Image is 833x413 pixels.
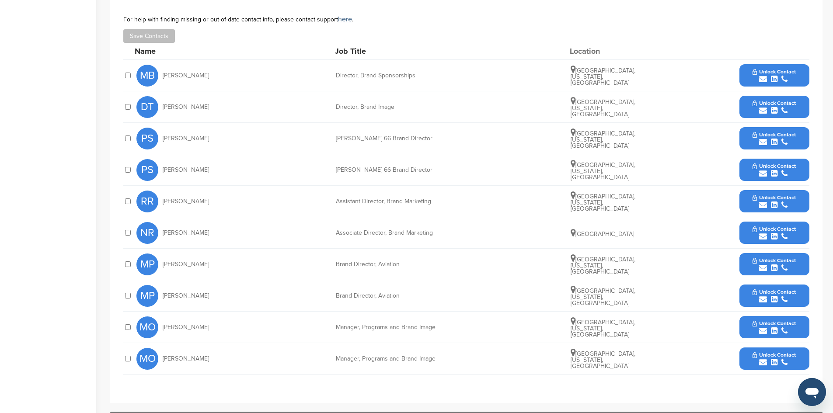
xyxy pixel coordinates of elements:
[336,261,467,267] div: Brand Director, Aviation
[336,135,467,142] div: [PERSON_NAME] 66 Brand Director
[753,226,796,232] span: Unlock Contact
[336,324,467,330] div: Manager, Programs and Brand Image
[336,104,467,110] div: Director, Brand Image
[753,320,796,326] span: Unlock Contact
[163,230,209,236] span: [PERSON_NAME]
[163,104,209,110] span: [PERSON_NAME]
[136,159,158,181] span: PS
[571,130,635,149] span: [GEOGRAPHIC_DATA], [US_STATE], [GEOGRAPHIC_DATA]
[742,62,806,89] button: Unlock Contact
[336,230,467,236] div: Associate Director, Brand Marketing
[136,191,158,212] span: RR
[742,314,806,340] button: Unlock Contact
[753,289,796,295] span: Unlock Contact
[136,96,158,118] span: DT
[571,98,635,118] span: [GEOGRAPHIC_DATA], [US_STATE], [GEOGRAPHIC_DATA]
[571,230,634,238] span: [GEOGRAPHIC_DATA]
[742,283,806,309] button: Unlock Contact
[336,73,467,79] div: Director, Brand Sponsorships
[742,94,806,120] button: Unlock Contact
[135,47,231,55] div: Name
[798,378,826,406] iframe: Button to launch messaging window
[742,251,806,278] button: Unlock Contact
[336,198,467,205] div: Assistant Director, Brand Marketing
[570,47,635,55] div: Location
[336,293,467,299] div: Brand Director, Aviation
[742,188,806,215] button: Unlock Contact
[136,285,158,307] span: MP
[136,65,158,87] span: MB
[163,293,209,299] span: [PERSON_NAME]
[123,16,809,23] div: For help with finding missing or out-of-date contact info, please contact support .
[123,29,175,43] button: Save Contacts
[163,135,209,142] span: [PERSON_NAME]
[742,220,806,246] button: Unlock Contact
[571,161,635,181] span: [GEOGRAPHIC_DATA], [US_STATE], [GEOGRAPHIC_DATA]
[136,222,158,244] span: NR
[753,352,796,358] span: Unlock Contact
[163,167,209,173] span: [PERSON_NAME]
[571,256,635,275] span: [GEOGRAPHIC_DATA], [US_STATE], [GEOGRAPHIC_DATA]
[742,125,806,152] button: Unlock Contact
[136,348,158,370] span: MO
[753,69,796,75] span: Unlock Contact
[163,356,209,362] span: [PERSON_NAME]
[163,73,209,79] span: [PERSON_NAME]
[136,316,158,338] span: MO
[742,346,806,372] button: Unlock Contact
[753,194,796,201] span: Unlock Contact
[571,319,635,338] span: [GEOGRAPHIC_DATA], [US_STATE], [GEOGRAPHIC_DATA]
[136,253,158,275] span: MP
[742,157,806,183] button: Unlock Contact
[336,167,467,173] div: [PERSON_NAME] 66 Brand Director
[571,193,635,212] span: [GEOGRAPHIC_DATA], [US_STATE], [GEOGRAPHIC_DATA]
[335,47,466,55] div: Job Title
[163,198,209,205] span: [PERSON_NAME]
[338,15,352,24] a: here
[753,100,796,106] span: Unlock Contact
[571,350,635,370] span: [GEOGRAPHIC_DATA], [US_STATE], [GEOGRAPHIC_DATA]
[753,257,796,264] span: Unlock Contact
[163,261,209,267] span: [PERSON_NAME]
[571,67,635,87] span: [GEOGRAPHIC_DATA], [US_STATE], [GEOGRAPHIC_DATA]
[163,324,209,330] span: [PERSON_NAME]
[753,163,796,169] span: Unlock Contact
[336,356,467,362] div: Manager, Programs and Brand Image
[753,132,796,138] span: Unlock Contact
[571,287,635,307] span: [GEOGRAPHIC_DATA], [US_STATE], [GEOGRAPHIC_DATA]
[136,128,158,149] span: PS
